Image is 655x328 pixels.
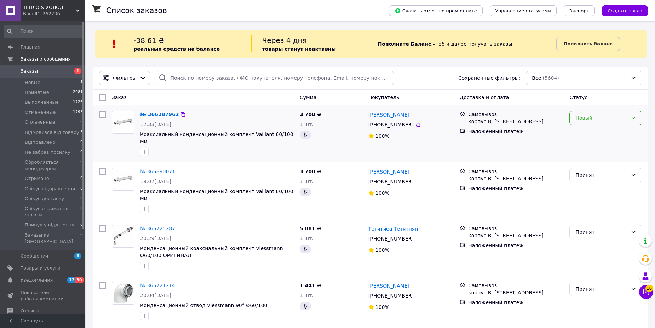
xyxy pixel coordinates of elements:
span: Сообщения [21,253,48,259]
img: :exclamation: [109,39,120,49]
span: Отзывы [21,308,39,314]
img: Фото товару [112,168,134,190]
span: 0 [80,232,83,245]
a: № 365890071 [140,169,175,174]
div: Ваш ID: 262236 [23,11,85,17]
span: 0 [80,196,83,202]
span: Новые [25,79,40,86]
span: (5604) [542,75,559,81]
span: 3 700 ₴ [300,112,321,117]
span: 30 [75,277,84,283]
span: 1 шт. [300,236,314,241]
span: 19:07[DATE] [140,179,171,184]
b: реальных средств на балансе [133,46,220,52]
span: Главная [21,44,40,50]
span: Прибув у відділення [25,222,74,228]
span: 1 шт. [300,179,314,184]
img: Фото товару [112,225,134,247]
div: Наложенный платеж [468,242,564,249]
span: 1 шт. [300,293,314,298]
span: 20:04[DATE] [140,293,171,298]
input: Поиск [4,25,84,38]
a: № 366287962 [140,112,179,117]
a: [PERSON_NAME] [368,168,409,175]
span: Товары и услуги [21,265,61,271]
b: Пополните Баланс [378,41,431,47]
img: Фото товару [112,282,134,304]
div: Принят [575,171,628,179]
span: Коаксиальный конденсационный комплект Vaillant 60/100 мм [140,131,293,144]
span: Экспорт [569,8,589,13]
span: Управление статусами [495,8,551,13]
span: 0 [80,139,83,146]
span: Очікує відправлення [25,186,75,192]
span: Принятые [25,89,49,96]
div: Наложенный платеж [468,299,564,306]
span: 6 [74,253,81,259]
span: 1726 [73,99,83,106]
span: Покупатель [368,95,400,100]
div: Новый [575,114,628,122]
div: Самовывоз [468,111,564,118]
span: Показатели работы компании [21,289,65,302]
a: Тетятяеа Тетятнян [368,225,418,232]
div: [PHONE_NUMBER] [367,234,415,244]
div: Принят [575,285,628,293]
span: 1793 [73,109,83,115]
span: 1 шт. [300,121,314,127]
span: Сумма [300,95,317,100]
span: 3 [80,129,83,136]
button: Скачать отчет по пром-оплате [389,5,483,16]
div: Самовывоз [468,225,564,232]
span: Заказы и сообщения [21,56,71,62]
span: Все [532,74,541,81]
b: Пополнить баланс [564,41,613,46]
span: Очікує отримання оплати [25,205,80,218]
div: [PHONE_NUMBER] [367,291,415,301]
span: Фильтры [113,74,136,81]
span: 100% [375,304,390,310]
div: корпус В, [STREET_ADDRESS] [468,232,564,239]
div: Наложенный платеж [468,128,564,135]
span: Обробляється менеджером [25,159,80,172]
img: Фото товару [112,111,134,133]
div: корпус В, [STREET_ADDRESS] [468,118,564,125]
button: Создать заказ [602,5,648,16]
div: , чтоб и далее получать заказы [367,35,556,52]
button: Экспорт [564,5,595,16]
span: 20:29[DATE] [140,236,171,241]
span: Не забрав посилку [25,149,70,155]
span: 0 [80,159,83,172]
span: Заказ [112,95,127,100]
span: 5 881 ₴ [300,226,321,231]
span: Коаксиальный конденсационный комплект Vaillant 60/100 мм [140,188,293,201]
span: 0 [80,205,83,218]
div: Самовывоз [468,168,564,175]
span: ТЕПЛО & ХОЛОД [23,4,76,11]
span: Доставка и оплата [460,95,509,100]
div: Самовывоз [468,282,564,289]
h1: Список заказов [106,6,167,15]
span: 0 [80,222,83,228]
a: № 365721214 [140,283,175,288]
span: 12:33[DATE] [140,121,171,127]
b: товары станут неактивны [262,46,336,52]
span: 3 700 ₴ [300,169,321,174]
span: 12 [67,277,75,283]
span: 0 [80,149,83,155]
span: 0 [80,119,83,125]
div: Принят [575,228,628,236]
span: Відмовився від товару [25,129,79,136]
div: корпус В, [STREET_ADDRESS] [468,289,564,296]
a: [PERSON_NAME] [368,282,409,289]
a: Конденсационный отвод Viessmann 90° Ø60/100 [140,302,267,308]
span: Заказы [21,68,38,74]
a: Конденсационный коаксиальный комплект Viessmann Ø60/100 ОРИГИНАЛ [140,245,283,258]
span: 100% [375,190,390,196]
span: 100% [375,247,390,253]
span: 1 [80,79,83,86]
